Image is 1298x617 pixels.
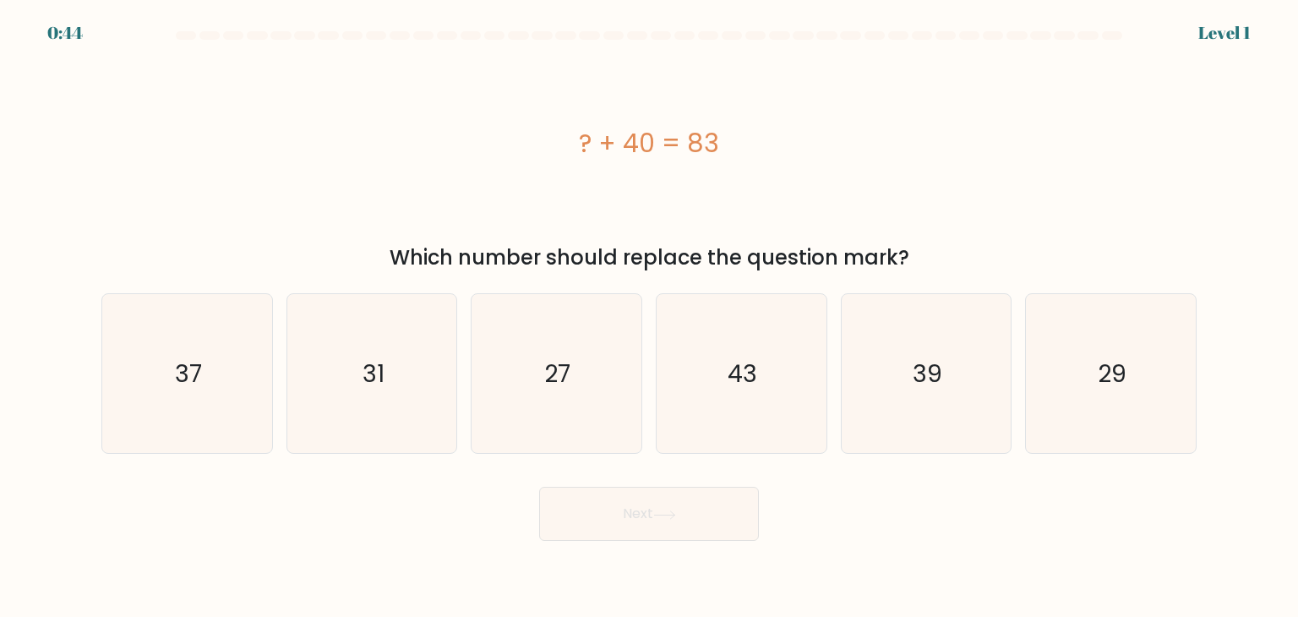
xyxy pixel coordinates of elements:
text: 29 [1098,357,1126,390]
text: 39 [913,357,942,390]
div: ? + 40 = 83 [101,124,1197,162]
text: 37 [175,357,202,390]
div: 0:44 [47,20,83,46]
text: 27 [545,357,571,390]
div: Level 1 [1198,20,1251,46]
button: Next [539,487,759,541]
div: Which number should replace the question mark? [112,243,1186,273]
text: 43 [728,357,758,390]
text: 31 [363,357,384,390]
